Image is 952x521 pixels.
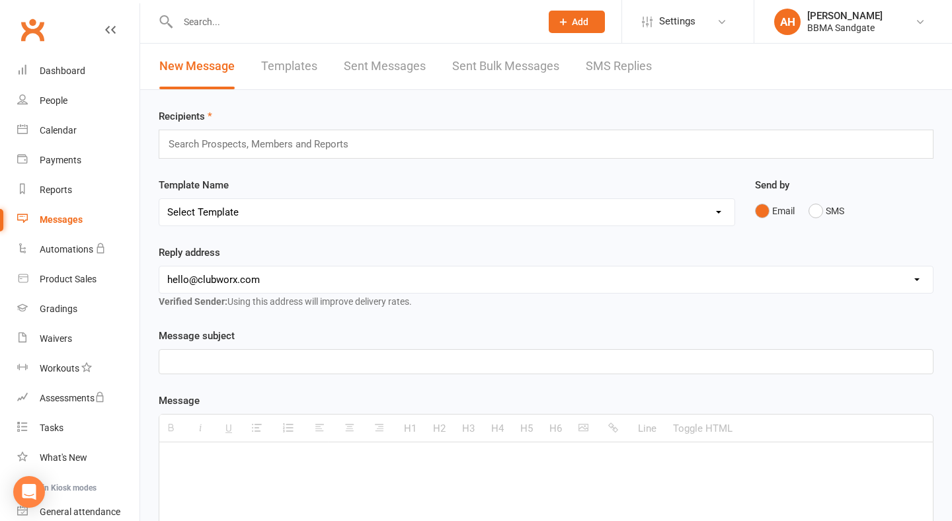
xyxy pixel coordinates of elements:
[17,56,139,86] a: Dashboard
[40,422,63,433] div: Tasks
[40,274,97,284] div: Product Sales
[549,11,605,33] button: Add
[17,354,139,383] a: Workouts
[17,324,139,354] a: Waivers
[40,155,81,165] div: Payments
[159,44,235,89] a: New Message
[16,13,49,46] a: Clubworx
[40,125,77,136] div: Calendar
[159,328,235,344] label: Message subject
[572,17,588,27] span: Add
[755,198,795,223] button: Email
[755,177,789,193] label: Send by
[40,65,85,76] div: Dashboard
[17,383,139,413] a: Assessments
[17,175,139,205] a: Reports
[17,205,139,235] a: Messages
[159,108,212,124] label: Recipients
[40,244,93,255] div: Automations
[17,413,139,443] a: Tasks
[659,7,695,36] span: Settings
[452,44,559,89] a: Sent Bulk Messages
[40,506,120,517] div: General attendance
[261,44,317,89] a: Templates
[40,214,83,225] div: Messages
[17,443,139,473] a: What's New
[40,95,67,106] div: People
[774,9,801,35] div: AH
[159,296,227,307] strong: Verified Sender:
[40,393,105,403] div: Assessments
[17,235,139,264] a: Automations
[13,476,45,508] div: Open Intercom Messenger
[174,13,532,31] input: Search...
[17,86,139,116] a: People
[809,198,844,223] button: SMS
[17,116,139,145] a: Calendar
[40,303,77,314] div: Gradings
[17,145,139,175] a: Payments
[586,44,652,89] a: SMS Replies
[344,44,426,89] a: Sent Messages
[159,393,200,409] label: Message
[159,177,229,193] label: Template Name
[40,452,87,463] div: What's New
[159,245,220,260] label: Reply address
[40,363,79,374] div: Workouts
[40,184,72,195] div: Reports
[159,296,412,307] span: Using this address will improve delivery rates.
[167,136,362,153] input: Search Prospects, Members and Reports
[17,264,139,294] a: Product Sales
[807,10,883,22] div: [PERSON_NAME]
[807,22,883,34] div: BBMA Sandgate
[40,333,72,344] div: Waivers
[17,294,139,324] a: Gradings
